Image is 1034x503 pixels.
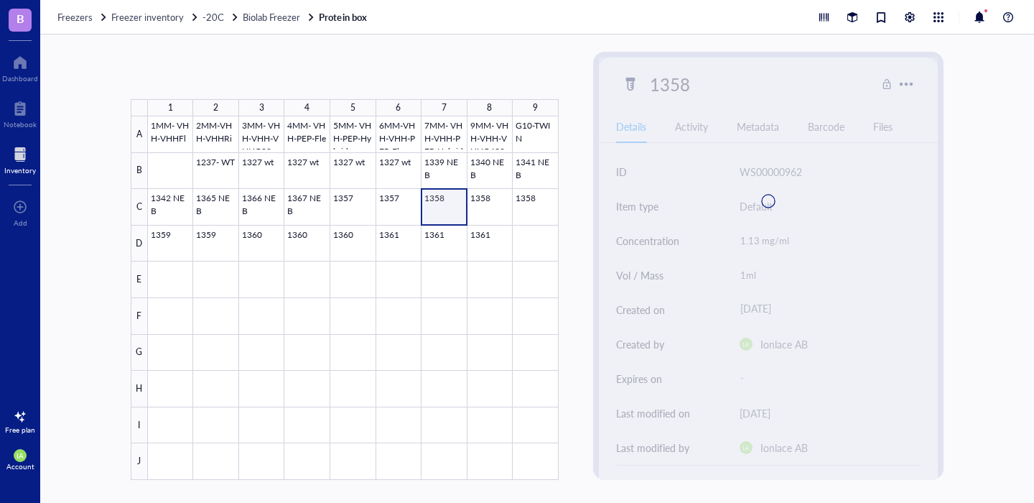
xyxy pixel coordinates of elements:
[111,11,200,24] a: Freezer inventory
[304,99,309,116] div: 4
[131,371,148,407] div: H
[487,99,492,116] div: 8
[168,99,173,116] div: 1
[14,218,27,227] div: Add
[57,11,108,24] a: Freezers
[213,99,218,116] div: 2
[2,51,38,83] a: Dashboard
[4,97,37,129] a: Notebook
[319,11,369,24] a: Protein box
[131,443,148,480] div: J
[533,99,538,116] div: 9
[4,143,36,175] a: Inventory
[17,9,24,27] span: B
[131,189,148,226] div: C
[396,99,401,116] div: 6
[6,462,34,471] div: Account
[131,407,148,444] div: I
[259,99,264,116] div: 3
[131,298,148,335] div: F
[131,226,148,262] div: D
[442,99,447,116] div: 7
[2,74,38,83] div: Dashboard
[202,10,224,24] span: -20C
[57,10,93,24] span: Freezers
[4,120,37,129] div: Notebook
[131,153,148,190] div: B
[350,99,355,116] div: 5
[131,335,148,372] div: G
[5,425,35,434] div: Free plan
[111,10,184,24] span: Freezer inventory
[4,166,36,175] div: Inventory
[202,11,316,24] a: -20CBiolab Freezer
[131,116,148,153] div: A
[17,451,24,460] span: IA
[131,262,148,298] div: E
[243,10,300,24] span: Biolab Freezer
